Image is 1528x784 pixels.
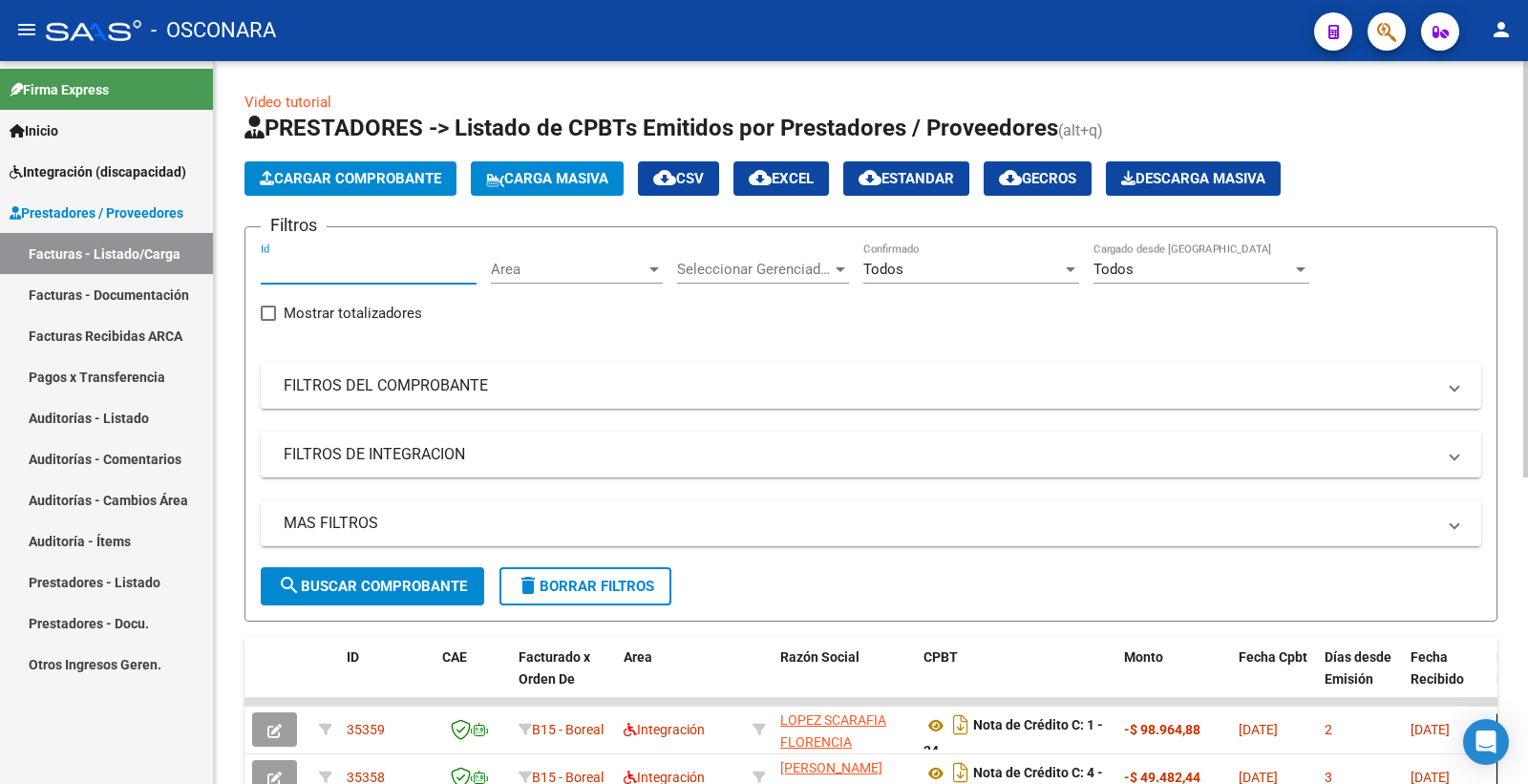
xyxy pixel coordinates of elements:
span: CAE [442,649,467,665]
span: PRESTADORES -> Listado de CPBTs Emitidos por Prestadores / Proveedores [244,115,1058,141]
strong: Nota de Crédito C: 1 - 24 [923,718,1103,759]
button: Gecros [984,161,1092,196]
span: Buscar Comprobante [278,578,467,595]
datatable-header-cell: Area [616,637,745,721]
span: Area [624,649,652,665]
button: Buscar Comprobante [261,567,484,605]
span: Seleccionar Gerenciador [677,261,832,278]
span: Prestadores / Proveedores [10,202,183,223]
mat-panel-title: FILTROS DE INTEGRACION [284,444,1435,465]
span: Carga Masiva [486,170,608,187]
span: Fecha Recibido [1411,649,1464,687]
span: Gecros [999,170,1076,187]
span: Integración [624,722,705,737]
span: Firma Express [10,79,109,100]
mat-expansion-panel-header: FILTROS DE INTEGRACION [261,432,1481,477]
span: Todos [863,261,903,278]
span: Facturado x Orden De [519,649,590,687]
span: EXCEL [749,170,814,187]
button: EXCEL [733,161,829,196]
button: Descarga Masiva [1106,161,1281,196]
span: Borrar Filtros [517,578,654,595]
span: (alt+q) [1058,121,1103,139]
app-download-masive: Descarga masiva de comprobantes (adjuntos) [1106,161,1281,196]
span: [DATE] [1411,722,1450,737]
mat-icon: search [278,574,301,597]
button: Borrar Filtros [499,567,671,605]
datatable-header-cell: Razón Social [773,637,916,721]
datatable-header-cell: CAE [435,637,511,721]
mat-icon: cloud_download [653,166,676,189]
strong: -$ 98.964,88 [1124,722,1200,737]
datatable-header-cell: Facturado x Orden De [511,637,616,721]
span: Días desde Emisión [1325,649,1391,687]
h3: Filtros [261,212,327,239]
div: 27367739458 [780,710,908,750]
mat-icon: cloud_download [999,166,1022,189]
mat-expansion-panel-header: FILTROS DEL COMPROBANTE [261,363,1481,409]
span: Monto [1124,649,1163,665]
datatable-header-cell: Días desde Emisión [1317,637,1403,721]
button: Carga Masiva [471,161,624,196]
span: Estandar [859,170,954,187]
span: Razón Social [780,649,859,665]
mat-icon: person [1490,18,1513,41]
button: Estandar [843,161,969,196]
span: Todos [1093,261,1134,278]
mat-panel-title: FILTROS DEL COMPROBANTE [284,375,1435,396]
span: CSV [653,170,704,187]
a: Video tutorial [244,94,331,111]
span: Area [491,261,646,278]
span: Descarga Masiva [1121,170,1265,187]
span: B15 - Boreal [532,722,604,737]
button: Cargar Comprobante [244,161,456,196]
span: Inicio [10,120,58,141]
span: Cargar Comprobante [260,170,441,187]
span: LOPEZ SCARAFIA FLORENCIA [780,712,886,750]
span: - OSCONARA [151,10,276,52]
mat-expansion-panel-header: MAS FILTROS [261,500,1481,546]
span: CPBT [923,649,958,665]
datatable-header-cell: Fecha Cpbt [1231,637,1317,721]
span: Mostrar totalizadores [284,302,422,325]
span: [DATE] [1239,722,1278,737]
datatable-header-cell: CPBT [916,637,1116,721]
mat-icon: cloud_download [859,166,881,189]
span: ID [347,649,359,665]
span: 2 [1325,722,1332,737]
span: Integración (discapacidad) [10,161,186,182]
datatable-header-cell: ID [339,637,435,721]
button: CSV [638,161,719,196]
datatable-header-cell: Fecha Recibido [1403,637,1489,721]
mat-panel-title: MAS FILTROS [284,513,1435,534]
span: 35359 [347,722,385,737]
mat-icon: delete [517,574,540,597]
mat-icon: menu [15,18,38,41]
span: Fecha Cpbt [1239,649,1307,665]
div: Open Intercom Messenger [1463,719,1509,765]
i: Descargar documento [948,710,973,740]
mat-icon: cloud_download [749,166,772,189]
datatable-header-cell: Monto [1116,637,1231,721]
